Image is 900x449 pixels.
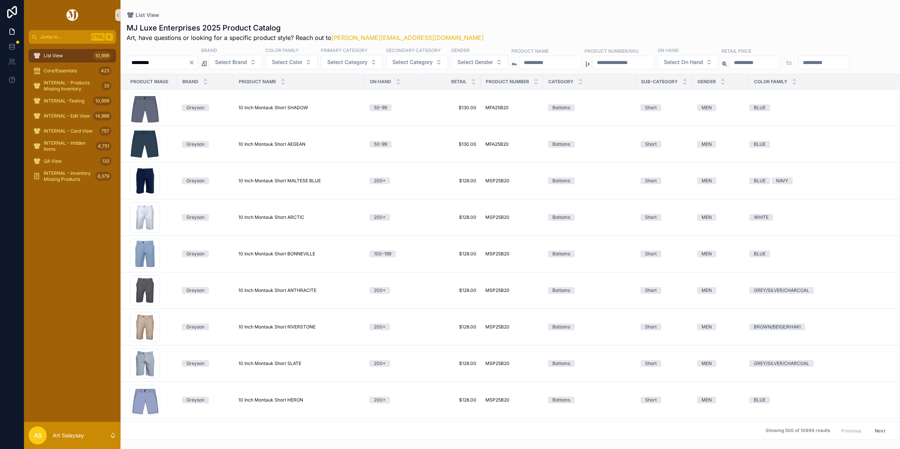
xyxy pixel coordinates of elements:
[189,60,198,66] button: Clear
[485,360,539,367] a: MSP25B20
[29,124,116,138] a: INTERNAL - Card View757
[44,140,93,152] span: INTERNAL - Hidden Items
[548,324,632,330] a: Bottoms
[44,80,99,92] span: INTERNAL - Products Missing Inventory
[485,287,539,293] a: MSP25B20
[641,287,688,294] a: Short
[641,79,678,85] span: Sub-Category
[238,105,360,111] a: 10 Inch Montauk Short SHADOW
[451,55,508,69] button: Select Button
[641,360,688,367] a: Short
[369,324,417,330] a: 200+
[40,34,88,40] span: Jump to...
[657,47,679,53] label: On Hand
[485,324,509,330] span: MSP25B20
[238,251,315,257] span: 10 Inch Montauk Short BONNEVILLE
[645,104,657,111] div: Short
[702,397,712,403] div: MEN
[697,141,744,148] a: MEN
[485,397,539,403] a: MSP25B20
[552,250,570,257] div: Bottoms
[548,79,574,85] span: Category
[697,324,744,330] a: MEN
[186,177,204,184] div: Greyson
[44,68,77,74] span: Core/Essentials
[34,431,42,440] span: AS
[485,287,509,293] span: MSP25B20
[182,324,229,330] a: Greyson
[702,177,712,184] div: MEN
[754,360,809,367] div: GREY/SILVER/CHARCOAL
[548,177,632,184] a: Bottoms
[548,104,632,111] a: Bottoms
[552,141,570,148] div: Bottoms
[749,397,890,403] a: BLUE
[697,177,744,184] a: MEN
[374,214,386,221] div: 200+
[238,178,360,184] a: 10 Inch Montauk Short MALTESE BLUE
[238,214,360,220] a: 10 Inch Montauk Short ARCTIC
[645,287,657,294] div: Short
[664,58,703,66] span: Select On Hand
[426,214,476,220] a: $128.00
[786,58,792,67] p: to
[485,178,539,184] a: MSP25B20
[369,360,417,367] a: 200+
[182,360,229,367] a: Greyson
[374,141,387,148] div: 50-99
[697,104,744,111] a: MEN
[374,287,386,294] div: 200+
[426,324,476,330] a: $128.00
[722,47,751,54] label: Retail Price
[749,104,890,111] a: BLUE
[754,79,787,85] span: Color Family
[552,177,570,184] div: Bottoms
[645,324,657,330] div: Short
[645,250,657,257] div: Short
[96,142,111,151] div: 4,751
[426,397,476,403] a: $128.00
[426,287,476,293] a: $128.00
[327,58,368,66] span: Select Category
[238,324,316,330] span: 10 Inch Montauk Short RIVERSTONE
[127,11,159,19] a: List View
[426,178,476,184] a: $128.00
[91,33,105,41] span: Ctrl
[754,214,769,221] div: WHITE
[702,141,712,148] div: MEN
[44,113,90,119] span: INTERNAL - Edit View
[201,47,217,53] label: Brand
[754,324,801,330] div: BROWN/BEIGE/KHAKI
[702,214,712,221] div: MEN
[182,104,229,111] a: Greyson
[182,214,229,221] a: Greyson
[44,158,62,164] span: QA View
[238,287,360,293] a: 10 Inch Montauk Short ANTHRACITE
[369,287,417,294] a: 200+
[485,214,539,220] a: MSP25B20
[511,47,549,54] label: Product Name
[426,141,476,147] a: $130.00
[182,177,229,184] a: Greyson
[697,250,744,257] a: MEN
[645,141,657,148] div: Short
[369,104,417,111] a: 50-99
[749,177,890,184] a: BLUENAVY
[65,9,79,21] img: App logo
[697,397,744,403] a: MEN
[102,81,111,90] div: 33
[754,141,766,148] div: BLUE
[657,55,718,69] button: Select Button
[458,58,493,66] span: Select Gender
[53,432,84,439] p: Art Salaysay
[44,128,93,134] span: INTERNAL - Card View
[702,287,712,294] div: MEN
[451,79,467,85] span: Retail
[386,47,441,53] label: Secondary Category
[106,34,112,40] span: K
[702,360,712,367] div: MEN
